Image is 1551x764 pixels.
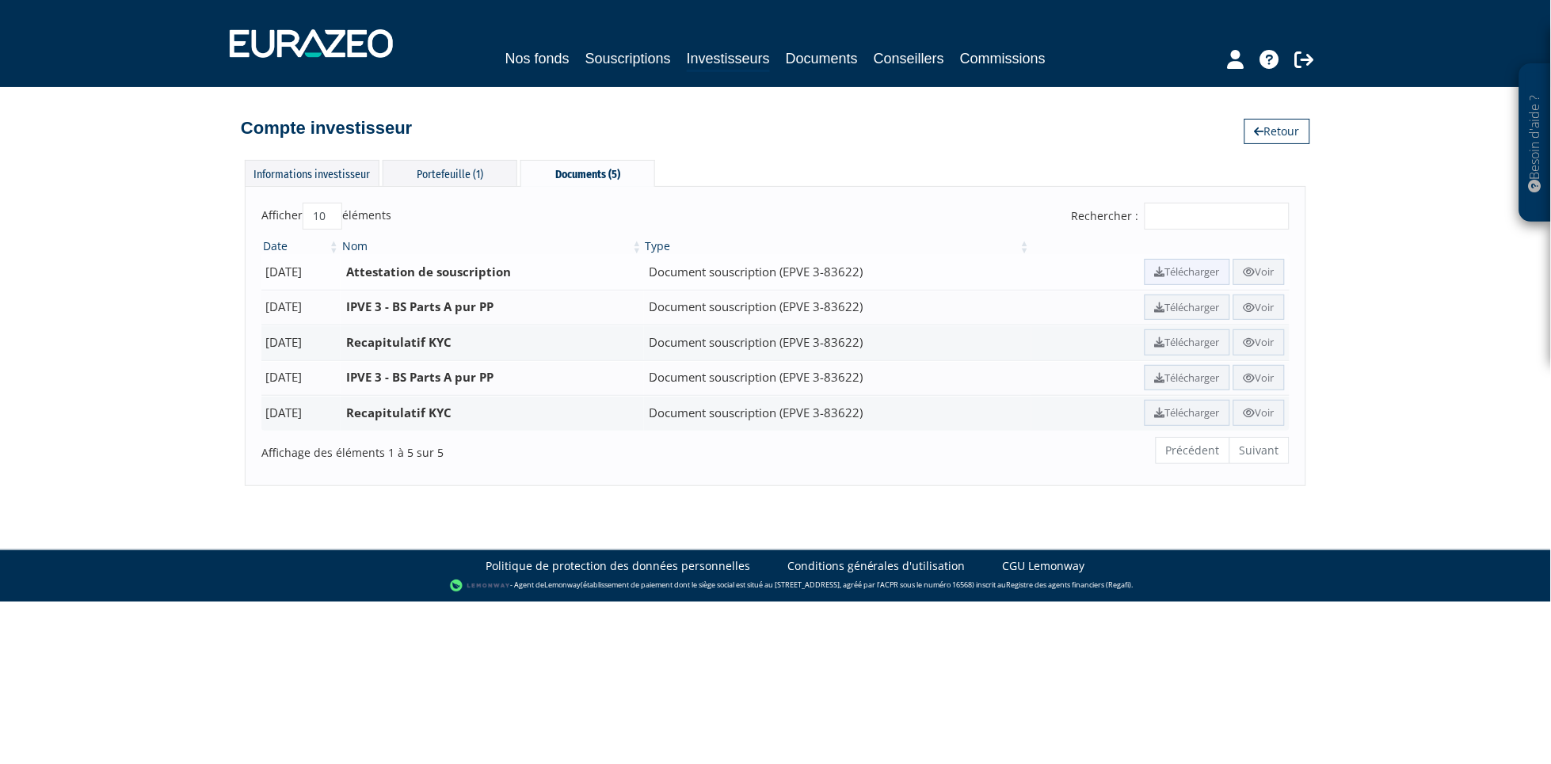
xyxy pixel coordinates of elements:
[16,578,1535,594] div: - Agent de (établissement de paiement dont le siège social est situé au [STREET_ADDRESS], agréé p...
[1233,259,1285,285] a: Voir
[1145,203,1290,230] input: Rechercher :
[245,160,379,186] div: Informations investisseur
[1145,259,1230,285] a: Télécharger
[644,325,1032,360] td: Document souscription (EPVE 3-83622)
[383,160,517,186] div: Portefeuille (1)
[1072,203,1290,230] label: Rechercher :
[346,298,494,314] b: IPVE 3 - BS Parts A pur PP
[874,48,944,70] a: Conseillers
[787,558,966,574] a: Conditions générales d'utilisation
[261,435,676,461] div: Affichage des éléments 1 à 5 sur 5
[960,48,1046,70] a: Commissions
[585,48,671,70] a: Souscriptions
[1233,365,1285,391] a: Voir
[450,578,511,594] img: logo-lemonway.png
[346,264,511,279] b: Attestation de souscription
[644,395,1032,431] td: Document souscription (EPVE 3-83622)
[261,290,341,325] td: [DATE]
[346,369,494,385] b: IPVE 3 - BS Parts A pur PP
[1244,119,1310,144] a: Retour
[346,334,452,350] b: Recapitulatif KYC
[1031,238,1290,254] th: &nbsp;
[1145,295,1230,321] a: Télécharger
[1233,295,1285,321] a: Voir
[1145,400,1230,426] a: Télécharger
[644,290,1032,325] td: Document souscription (EPVE 3-83622)
[505,48,570,70] a: Nos fonds
[1233,329,1285,355] a: Voir
[230,29,393,58] img: 1732889491-logotype_eurazeo_blanc_rvb.png
[241,119,412,138] h4: Compte investisseur
[644,360,1032,396] td: Document souscription (EPVE 3-83622)
[687,48,770,72] a: Investisseurs
[1145,329,1230,355] a: Télécharger
[1233,400,1285,426] a: Voir
[1006,580,1131,590] a: Registre des agents financiers (Regafi)
[1526,72,1545,215] p: Besoin d'aide ?
[520,160,655,187] div: Documents (5)
[786,48,858,70] a: Documents
[346,405,452,420] b: Recapitulatif KYC
[261,203,391,230] label: Afficher éléments
[261,360,341,396] td: [DATE]
[261,395,341,431] td: [DATE]
[303,203,342,230] select: Afficheréléments
[644,254,1032,290] td: Document souscription (EPVE 3-83622)
[341,238,644,254] th: Nom: activer pour trier la colonne par ordre croissant
[644,238,1032,254] th: Type: activer pour trier la colonne par ordre croissant
[261,238,341,254] th: Date: activer pour trier la colonne par ordre croissant
[261,325,341,360] td: [DATE]
[1003,558,1085,574] a: CGU Lemonway
[544,580,581,590] a: Lemonway
[1145,365,1230,391] a: Télécharger
[261,254,341,290] td: [DATE]
[486,558,750,574] a: Politique de protection des données personnelles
